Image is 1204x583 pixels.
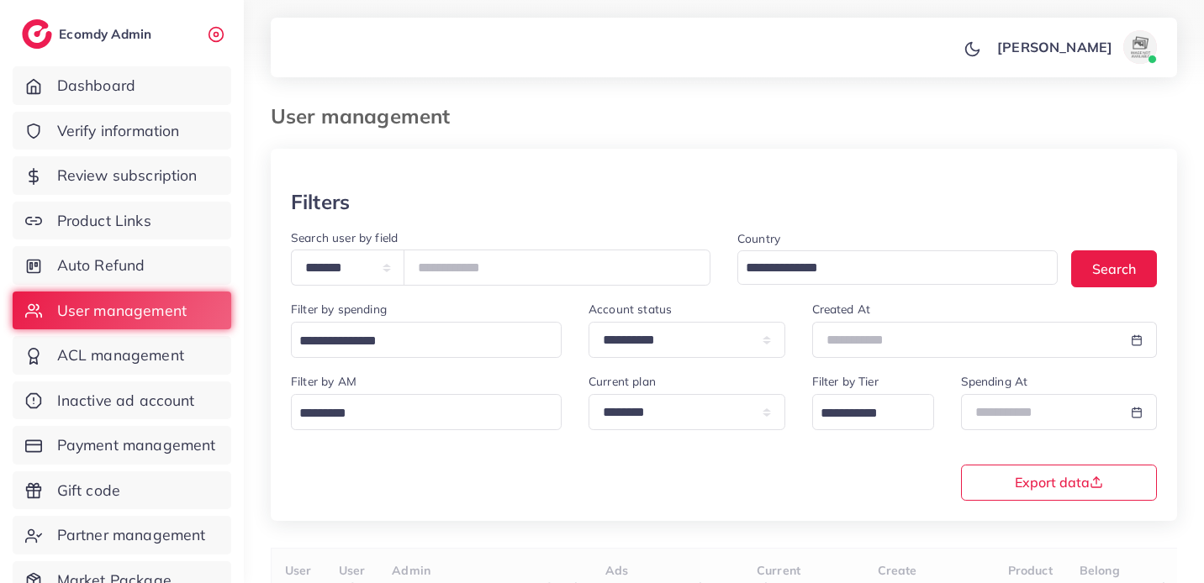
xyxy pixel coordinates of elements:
img: logo [22,19,52,49]
a: Gift code [13,471,231,510]
a: Inactive ad account [13,381,231,420]
input: Search for option [815,401,912,427]
p: [PERSON_NAME] [997,37,1112,57]
img: avatar [1123,30,1157,64]
a: Dashboard [13,66,231,105]
a: Verify information [13,112,231,150]
span: Payment management [57,434,216,456]
span: Partner management [57,524,206,546]
a: Auto Refund [13,246,231,285]
a: [PERSON_NAME]avatar [988,30,1164,64]
input: Search for option [293,328,540,355]
label: Spending At [961,373,1028,390]
input: Search for option [293,401,540,427]
div: Search for option [291,394,562,430]
h3: Filters [291,190,350,214]
label: Account status [589,301,672,318]
span: Auto Refund [57,255,145,276]
a: Payment management [13,426,231,465]
div: Search for option [737,250,1058,285]
label: Created At [812,301,871,318]
h2: Ecomdy Admin [59,26,156,42]
label: Filter by spending [291,301,387,318]
span: Product Links [57,210,151,232]
span: User management [57,300,187,322]
div: Search for option [812,394,934,430]
button: Search [1071,250,1157,286]
span: ACL management [57,344,184,366]
span: Verify information [57,120,180,142]
input: Search for option [740,255,1036,281]
span: Dashboard [57,75,135,97]
a: logoEcomdy Admin [22,19,156,49]
span: Export data [1015,475,1103,489]
label: Current plan [589,373,656,390]
button: Export data [961,465,1158,501]
span: Inactive ad account [57,390,195,412]
label: Filter by AM [291,373,356,390]
a: Product Links [13,202,231,240]
div: Search for option [291,322,562,358]
span: Gift code [57,480,120,502]
span: Review subscription [57,165,198,186]
a: User management [13,291,231,330]
a: ACL management [13,336,231,375]
label: Filter by Tier [812,373,879,390]
a: Partner management [13,516,231,554]
a: Review subscription [13,156,231,195]
label: Search user by field [291,229,398,246]
label: Country [737,230,780,247]
h3: User management [271,104,463,129]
